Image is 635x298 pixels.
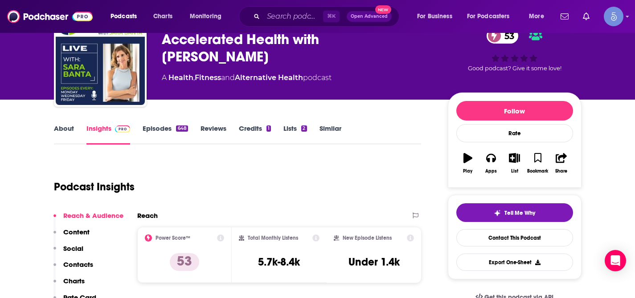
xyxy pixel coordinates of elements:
[375,5,391,14] span: New
[448,22,582,77] div: 53Good podcast? Give it some love!
[549,147,573,179] button: Share
[456,101,573,121] button: Follow
[143,124,188,145] a: Episodes648
[137,211,158,220] h2: Reach
[411,9,463,24] button: open menu
[190,10,221,23] span: Monitoring
[54,180,135,193] h1: Podcast Insights
[235,73,303,82] a: Alternative Health
[248,235,298,241] h2: Total Monthly Listens
[605,250,626,271] div: Open Intercom Messenger
[456,229,573,246] a: Contact This Podcast
[63,244,83,253] p: Social
[239,124,271,145] a: Credits1
[487,28,519,44] a: 53
[63,211,123,220] p: Reach & Audience
[468,65,561,72] span: Good podcast? Give it some love!
[456,124,573,142] div: Rate
[527,169,548,174] div: Bookmark
[193,73,195,82] span: ,
[63,260,93,269] p: Contacts
[53,277,85,293] button: Charts
[604,7,623,26] button: Show profile menu
[7,8,93,25] img: Podchaser - Follow, Share and Rate Podcasts
[347,11,392,22] button: Open AdvancedNew
[147,9,178,24] a: Charts
[463,169,472,174] div: Play
[168,73,193,82] a: Health
[503,147,526,179] button: List
[529,10,544,23] span: More
[184,9,233,24] button: open menu
[485,169,497,174] div: Apps
[56,16,145,105] img: Accelerated Health with Sara Banta
[456,254,573,271] button: Export One-Sheet
[461,9,523,24] button: open menu
[343,235,392,241] h2: New Episode Listens
[247,6,408,27] div: Search podcasts, credits, & more...
[351,14,388,19] span: Open Advanced
[266,125,271,132] div: 1
[320,124,341,145] a: Similar
[53,228,90,244] button: Content
[162,72,332,83] div: A podcast
[301,125,307,132] div: 2
[526,147,549,179] button: Bookmark
[115,125,131,133] img: Podchaser Pro
[104,9,148,24] button: open menu
[456,203,573,222] button: tell me why sparkleTell Me Why
[467,10,510,23] span: For Podcasters
[579,9,593,24] a: Show notifications dropdown
[53,260,93,277] button: Contacts
[153,10,172,23] span: Charts
[604,7,623,26] span: Logged in as Spiral5-G1
[604,7,623,26] img: User Profile
[496,28,519,44] span: 53
[504,209,535,217] span: Tell Me Why
[323,11,340,22] span: ⌘ K
[555,169,567,174] div: Share
[156,235,190,241] h2: Power Score™
[201,124,226,145] a: Reviews
[511,169,518,174] div: List
[195,73,221,82] a: Fitness
[176,125,188,132] div: 648
[417,10,452,23] span: For Business
[53,211,123,228] button: Reach & Audience
[523,9,555,24] button: open menu
[111,10,137,23] span: Podcasts
[263,9,323,24] input: Search podcasts, credits, & more...
[456,147,479,179] button: Play
[348,255,400,269] h3: Under 1.4k
[221,73,235,82] span: and
[557,9,572,24] a: Show notifications dropdown
[63,228,90,236] p: Content
[494,209,501,217] img: tell me why sparkle
[63,277,85,285] p: Charts
[479,147,503,179] button: Apps
[283,124,307,145] a: Lists2
[54,124,74,145] a: About
[258,255,300,269] h3: 5.7k-8.4k
[53,244,83,261] button: Social
[170,253,199,271] p: 53
[86,124,131,145] a: InsightsPodchaser Pro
